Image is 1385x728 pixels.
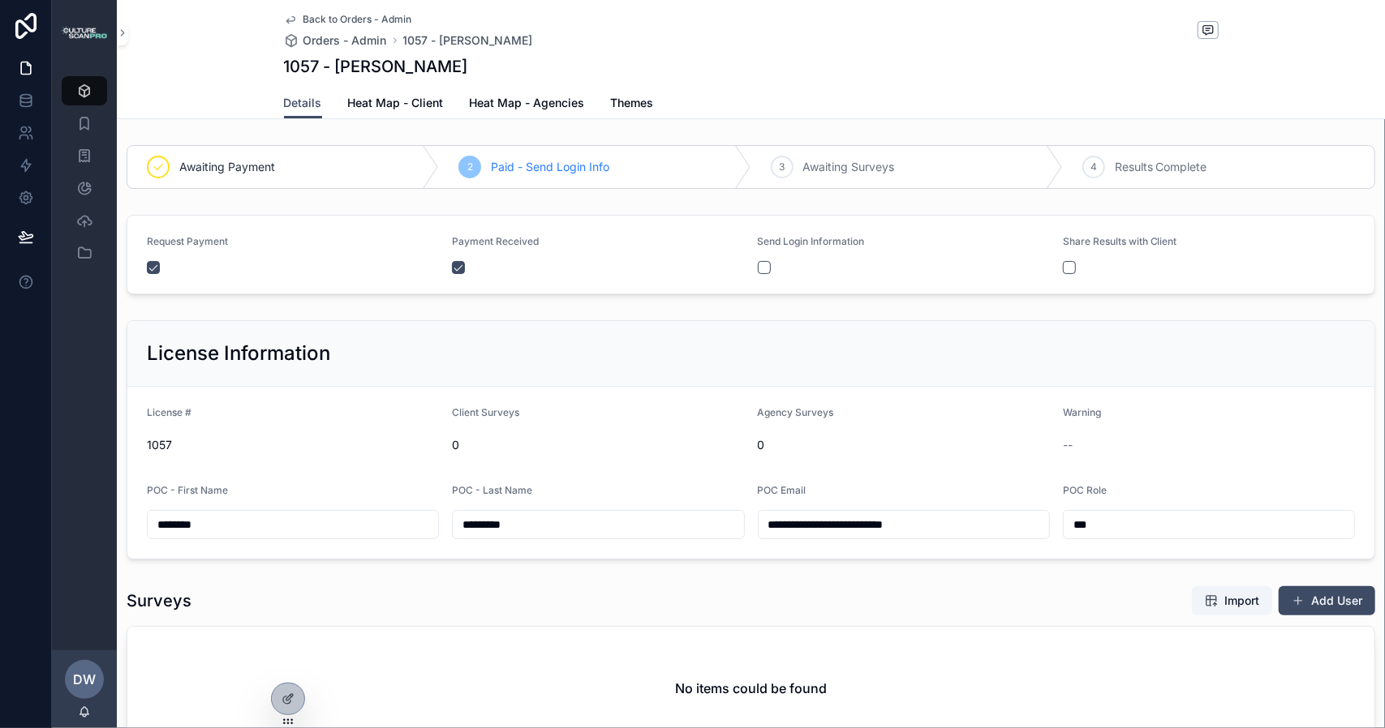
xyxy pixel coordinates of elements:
[1090,161,1097,173] span: 4
[52,65,117,289] div: scrollable content
[1063,406,1101,418] span: Warning
[147,437,439,453] span: 1057
[147,406,191,418] span: License #
[73,670,96,689] span: DW
[1279,586,1375,615] button: Add User
[470,88,585,121] a: Heat Map - Agencies
[147,340,330,366] h2: License Information
[758,406,834,418] span: Agency Surveys
[1192,586,1272,615] button: Import
[470,95,585,111] span: Heat Map - Agencies
[758,484,806,496] span: POC Email
[452,406,519,418] span: Client Surveys
[284,88,322,119] a: Details
[758,437,1050,453] span: 0
[1224,593,1259,609] span: Import
[179,159,275,175] span: Awaiting Payment
[452,437,744,453] span: 0
[1063,235,1177,247] span: Share Results with Client
[611,95,654,111] span: Themes
[611,88,654,121] a: Themes
[1063,437,1073,453] span: --
[452,484,532,496] span: POC - Last Name
[1063,484,1107,496] span: POC Role
[803,159,895,175] span: Awaiting Surveys
[452,235,539,247] span: Payment Received
[284,13,412,26] a: Back to Orders - Admin
[491,159,609,175] span: Paid - Send Login Info
[147,484,228,496] span: POC - First Name
[303,13,412,26] span: Back to Orders - Admin
[127,589,191,612] h1: Surveys
[758,235,865,247] span: Send Login Information
[403,32,533,49] a: 1057 - [PERSON_NAME]
[62,26,107,39] img: App logo
[348,95,444,111] span: Heat Map - Client
[284,95,322,111] span: Details
[467,161,473,173] span: 2
[147,235,228,247] span: Request Payment
[675,679,827,698] h2: No items could be found
[779,161,785,173] span: 3
[348,88,444,121] a: Heat Map - Client
[1115,159,1207,175] span: Results Complete
[284,55,468,78] h1: 1057 - [PERSON_NAME]
[303,32,387,49] span: Orders - Admin
[284,32,387,49] a: Orders - Admin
